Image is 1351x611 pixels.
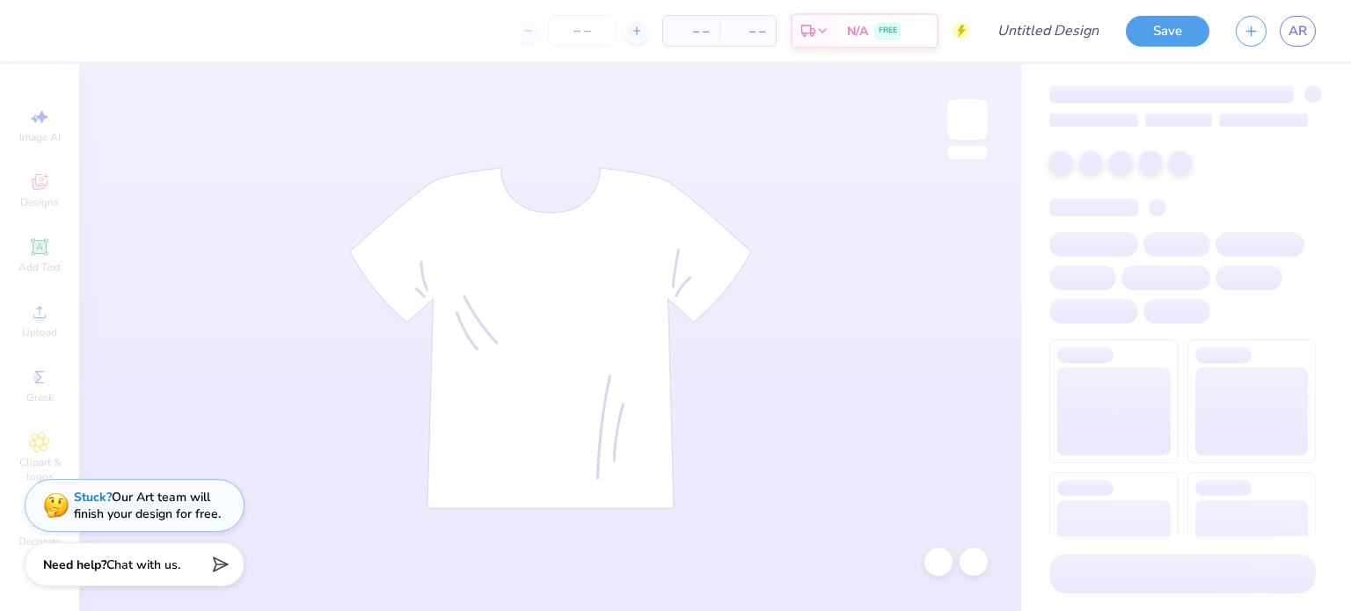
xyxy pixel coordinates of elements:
input: – – [548,15,617,47]
span: FREE [879,25,897,37]
strong: Stuck? [74,489,112,506]
span: N/A [847,22,868,40]
span: AR [1289,21,1307,41]
button: Save [1126,16,1209,47]
strong: Need help? [43,556,106,573]
div: Our Art team will finish your design for free. [74,489,221,522]
img: tee-skeleton.svg [349,167,752,509]
span: – – [674,22,709,40]
span: – – [730,22,765,40]
a: AR [1280,16,1316,47]
span: Chat with us. [106,556,180,573]
input: Untitled Design [983,13,1113,48]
